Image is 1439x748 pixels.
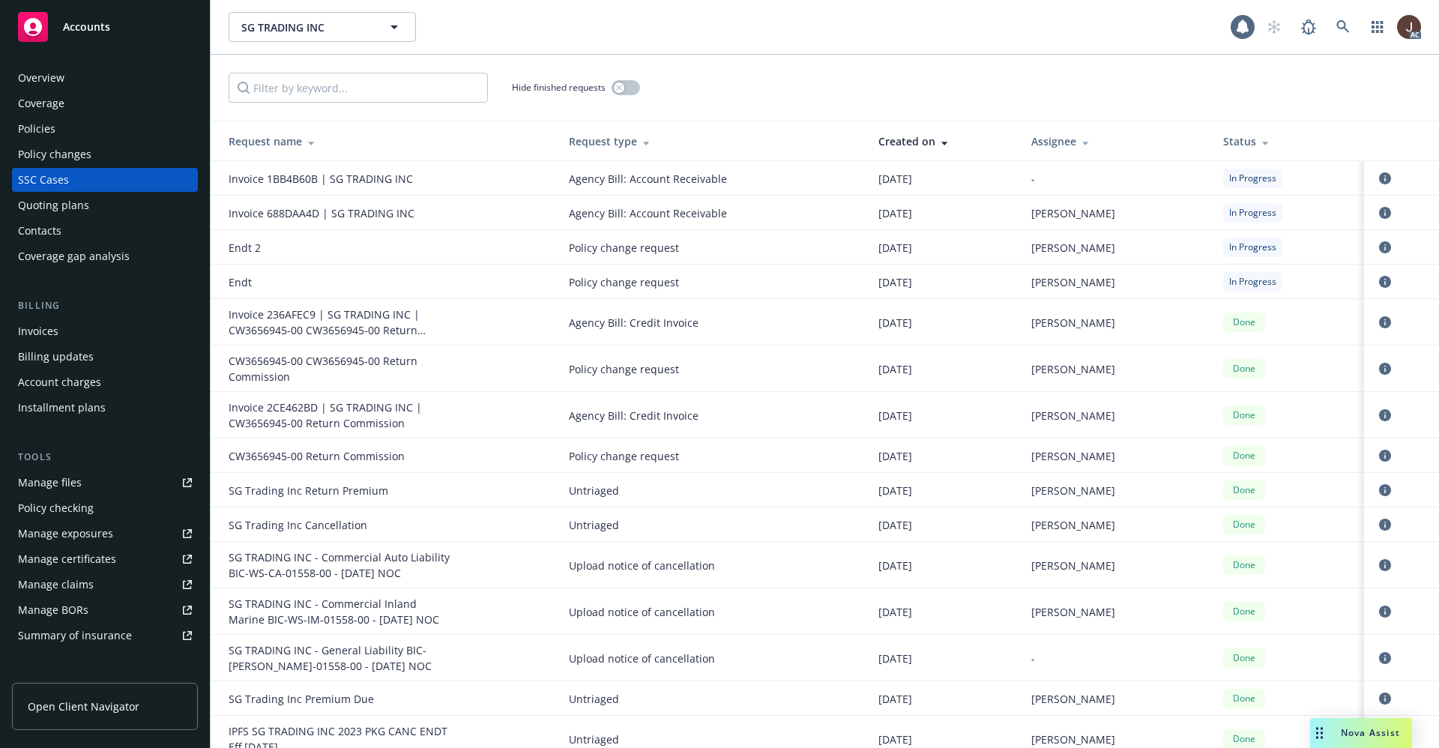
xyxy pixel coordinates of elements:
[12,117,198,141] a: Policies
[18,244,130,268] div: Coverage gap analysis
[569,274,854,290] span: Policy change request
[12,450,198,465] div: Tools
[12,345,198,369] a: Billing updates
[18,193,89,217] div: Quoting plans
[18,522,113,546] div: Manage exposures
[569,205,854,221] span: Agency Bill: Account Receivable
[569,691,854,707] span: Untriaged
[12,142,198,166] a: Policy changes
[12,244,198,268] a: Coverage gap analysis
[878,361,912,377] span: [DATE]
[878,651,912,666] span: [DATE]
[1229,518,1259,531] span: Done
[1031,691,1115,707] span: [PERSON_NAME]
[1376,690,1394,708] a: circleInformation
[878,205,912,221] span: [DATE]
[878,315,912,331] span: [DATE]
[12,193,198,217] a: Quoting plans
[229,274,453,290] div: Endt
[229,353,453,384] div: CW3656945-00 CW3656945-00 Return Commission
[1031,651,1200,666] div: -
[1376,169,1394,187] a: circleInformation
[12,319,198,343] a: Invoices
[229,73,488,103] input: Filter by keyword...
[1294,12,1324,42] a: Report a Bug
[878,171,912,187] span: [DATE]
[1376,447,1394,465] a: circleInformation
[229,517,453,533] div: SG Trading Inc Cancellation
[229,642,453,674] div: SG TRADING INC - General Liability BIC-WS-GL-01558-00 - 7/14/2023 NOC
[1031,604,1115,620] span: [PERSON_NAME]
[878,274,912,290] span: [DATE]
[1229,449,1259,462] span: Done
[229,133,545,149] div: Request name
[1229,316,1259,329] span: Done
[18,345,94,369] div: Billing updates
[1363,12,1393,42] a: Switch app
[569,171,854,187] span: Agency Bill: Account Receivable
[1031,315,1115,331] span: [PERSON_NAME]
[229,691,453,707] div: SG Trading Inc Premium Due
[1259,12,1289,42] a: Start snowing
[18,547,116,571] div: Manage certificates
[1376,204,1394,222] a: circleInformation
[1376,313,1394,331] a: circleInformation
[18,117,55,141] div: Policies
[878,133,1007,149] div: Created on
[1031,133,1200,149] div: Assignee
[1376,516,1394,534] a: circleInformation
[12,91,198,115] a: Coverage
[229,483,453,498] div: SG Trading Inc Return Premium
[12,522,198,546] a: Manage exposures
[1229,241,1276,254] span: In Progress
[18,496,94,520] div: Policy checking
[1031,483,1115,498] span: [PERSON_NAME]
[18,370,101,394] div: Account charges
[1376,481,1394,499] a: circleInformation
[229,399,453,431] div: Invoice 2CE462BD | SG TRADING INC | CW3656945-00 Return Commission
[1229,732,1259,746] span: Done
[1229,206,1276,220] span: In Progress
[1031,361,1115,377] span: [PERSON_NAME]
[1031,205,1115,221] span: [PERSON_NAME]
[229,596,453,627] div: SG TRADING INC - Commercial Inland Marine BIC-WS-IM-01558-00 - 7/14/2023 NOC
[28,699,139,714] span: Open Client Navigator
[1376,603,1394,621] a: circleInformation
[1310,718,1412,748] button: Nova Assist
[12,573,198,597] a: Manage claims
[12,298,198,313] div: Billing
[1031,517,1115,533] span: [PERSON_NAME]
[878,517,912,533] span: [DATE]
[1229,651,1259,665] span: Done
[878,408,912,423] span: [DATE]
[1376,556,1394,574] a: circleInformation
[1031,171,1200,187] div: -
[229,448,453,464] div: CW3656945-00 Return Commission
[63,21,110,33] span: Accounts
[18,91,64,115] div: Coverage
[18,219,61,243] div: Contacts
[12,496,198,520] a: Policy checking
[569,133,854,149] div: Request type
[569,483,854,498] span: Untriaged
[12,547,198,571] a: Manage certificates
[1376,406,1394,424] a: circleInformation
[12,6,198,48] a: Accounts
[12,598,198,622] a: Manage BORs
[878,558,912,573] span: [DATE]
[18,168,69,192] div: SSC Cases
[569,361,854,377] span: Policy change request
[12,624,198,648] a: Summary of insurance
[18,66,64,90] div: Overview
[1376,649,1394,667] a: circleInformation
[1376,360,1394,378] a: circleInformation
[18,573,94,597] div: Manage claims
[1229,275,1276,289] span: In Progress
[1229,483,1259,497] span: Done
[12,396,198,420] a: Installment plans
[569,732,854,747] span: Untriaged
[569,558,854,573] span: Upload notice of cancellation
[12,168,198,192] a: SSC Cases
[1229,605,1259,618] span: Done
